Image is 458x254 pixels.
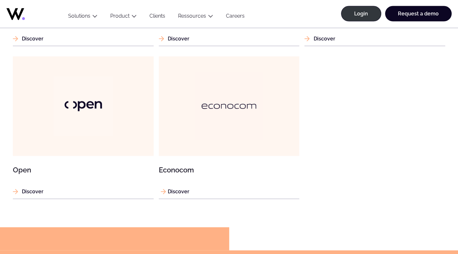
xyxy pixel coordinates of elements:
a: Clients [143,13,172,22]
a: Ressources [178,13,206,19]
iframe: Chatbot [416,212,449,245]
p: Discover [304,35,445,43]
a: Product [110,13,130,19]
p: Discover [13,188,154,196]
a: Econocom Econocom Discover [159,57,300,199]
img: Open [53,76,113,136]
h3: Econocom [159,166,300,173]
a: Open Open Discover [13,57,154,199]
a: Request a demo [385,6,452,22]
a: Login [341,6,381,22]
button: Ressources [172,13,220,22]
p: Discover [13,35,154,43]
p: Discover [159,35,300,43]
a: Careers [220,13,251,22]
p: Discover [159,188,300,196]
h3: Open [13,166,154,173]
button: Product [104,13,143,22]
button: Solutions [62,13,104,22]
img: Econocom [195,73,263,140]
